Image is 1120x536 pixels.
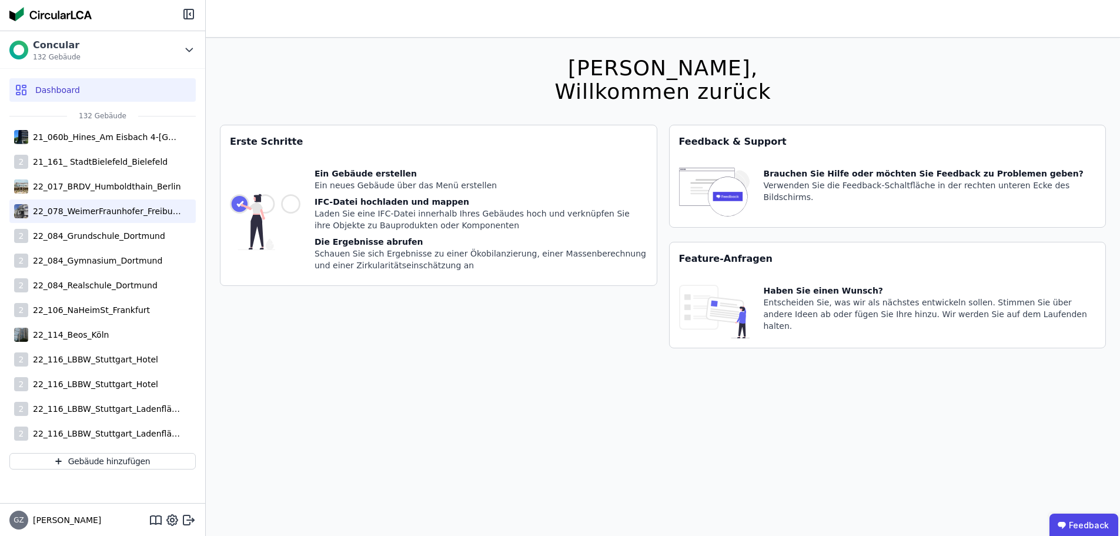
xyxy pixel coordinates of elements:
[764,179,1096,203] div: Verwenden Sie die Feedback-Schaltfläche in der rechten unteren Ecke des Bildschirms.
[28,230,165,242] div: 22_084_Grundschule_Dortmund
[14,202,28,221] img: 22_078_WeimerFraunhofer_Freiburg
[9,41,28,59] img: Concular
[28,156,168,168] div: 21_161_ StadtBielefeld_Bielefeld
[33,52,81,62] span: 132 Gebäude
[679,285,750,338] img: feature_request_tile-UiXE1qGU.svg
[764,285,1096,297] div: Haben Sie einen Wunsch?
[14,278,28,292] div: 2
[28,279,158,291] div: 22_084_Realschule_Dortmund
[679,168,750,218] img: feedback-icon-HCTs5lye.svg
[554,80,771,104] div: Willkommen zurück
[315,179,647,191] div: Ein neues Gebäude über das Menü erstellen
[28,304,150,316] div: 22_106_NaHeimSt_Frankfurt
[764,168,1096,179] div: Brauchen Sie Hilfe oder möchten Sie Feedback zu Problemen geben?
[28,428,181,440] div: 22_116_LBBW_Stuttgart_Ladenfläche
[14,325,28,344] img: 22_114_Beos_Köln
[35,84,80,96] span: Dashboard
[14,352,28,367] div: 2
[14,254,28,268] div: 2
[315,168,647,179] div: Ein Gebäude erstellen
[28,378,158,390] div: 22_116_LBBW_Stuttgart_Hotel
[315,196,647,208] div: IFC-Datei hochladen und mappen
[14,517,24,524] span: GZ
[14,229,28,243] div: 2
[14,303,28,317] div: 2
[14,128,28,147] img: 21_060b_Hines_Am Eisbach 4-München
[33,38,81,52] div: Concular
[28,329,109,341] div: 22_114_Beos_Köln
[28,354,158,365] div: 22_116_LBBW_Stuttgart_Hotel
[230,168,300,276] img: getting_started_tile-DrF_GRSv.svg
[670,125,1106,158] div: Feedback & Support
[14,377,28,391] div: 2
[9,453,196,470] button: Gebäude hinzufügen
[28,181,181,192] div: 22_017_BRDV_Humboldthain_Berlin
[28,514,101,526] span: [PERSON_NAME]
[14,177,28,196] img: 22_017_BRDV_Humboldthain_Berlin
[9,7,92,21] img: Concular
[315,248,647,271] div: Schauen Sie sich Ergebnisse zu einer Ökobilanzierung, einer Massenberechnung und einer Zirkularit...
[764,297,1096,332] div: Entscheiden Sie, was wir als nächstes entwickeln sollen. Stimmen Sie über andere Ideen ab oder fü...
[14,155,28,169] div: 2
[315,236,647,248] div: Die Ergebnisse abrufen
[14,427,28,441] div: 2
[670,242,1106,275] div: Feature-Anfragen
[14,402,28,416] div: 2
[28,131,181,143] div: 21_060b_Hines_Am Eisbach 4-[GEOGRAPHIC_DATA]
[28,205,181,217] div: 22_078_WeimerFraunhofer_Freiburg
[315,208,647,231] div: Laden Sie eine IFC-Datei innerhalb Ihres Gebäudes hoch und verknüpfen Sie ihre Objekte zu Bauprod...
[28,403,181,415] div: 22_116_LBBW_Stuttgart_Ladenfläche
[220,125,657,158] div: Erste Schritte
[28,255,162,267] div: 22_084_Gymnasium_Dortmund
[554,56,771,80] div: [PERSON_NAME],
[67,111,138,121] span: 132 Gebäude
